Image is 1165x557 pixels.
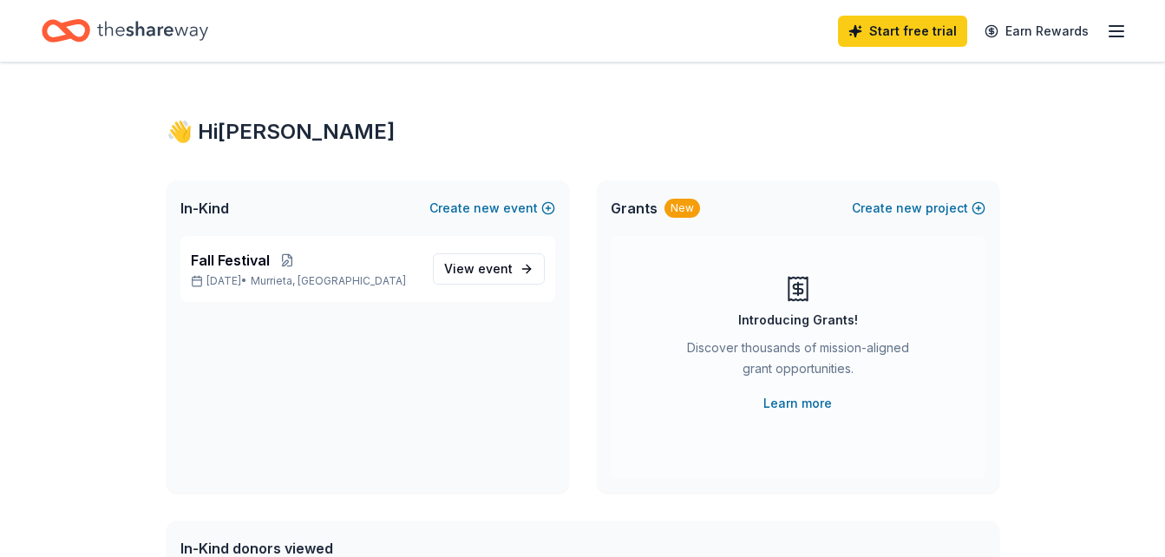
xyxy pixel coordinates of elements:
span: Fall Festival [191,250,270,271]
a: Earn Rewards [974,16,1099,47]
a: Learn more [763,393,832,414]
span: In-Kind [180,198,229,219]
span: Grants [611,198,658,219]
span: new [896,198,922,219]
span: Murrieta, [GEOGRAPHIC_DATA] [251,274,406,288]
div: New [664,199,700,218]
span: View [444,259,513,279]
button: Createnewevent [429,198,555,219]
div: 👋 Hi [PERSON_NAME] [167,118,999,146]
p: [DATE] • [191,274,419,288]
span: new [474,198,500,219]
button: Createnewproject [852,198,985,219]
a: View event [433,253,545,285]
div: Introducing Grants! [738,310,858,331]
a: Start free trial [838,16,967,47]
span: event [478,261,513,276]
div: Discover thousands of mission-aligned grant opportunities. [680,337,916,386]
a: Home [42,10,208,51]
